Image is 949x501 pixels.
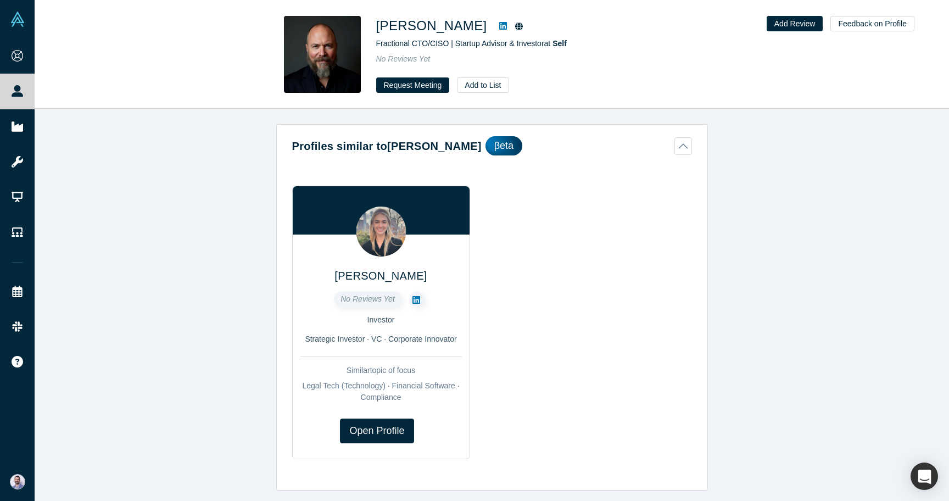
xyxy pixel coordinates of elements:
[767,16,823,31] button: Add Review
[376,16,487,36] h1: [PERSON_NAME]
[376,77,450,93] button: Request Meeting
[300,365,462,376] div: Similar topic of focus
[356,207,406,257] img: Marissa Baker's Profile Image
[302,381,459,402] span: Legal Tech (Technology) · Financial Software · Compliance
[552,39,567,48] a: Self
[292,138,482,154] h2: Profiles similar to [PERSON_NAME]
[457,77,509,93] button: Add to List
[334,270,427,282] a: [PERSON_NAME]
[485,136,522,155] div: βeta
[284,16,361,93] img: Carson Sweet's Profile Image
[292,136,692,155] button: Profiles similar to[PERSON_NAME]βeta
[830,16,914,31] button: Feedback on Profile
[300,333,462,345] div: Strategic Investor · VC · Corporate Innovator
[340,294,395,303] span: No Reviews Yet
[340,419,414,443] a: Open Profile
[376,39,567,48] span: Fractional CTO/CISO | Startup Advisor & Investor at
[10,12,25,27] img: Alchemist Vault Logo
[376,54,431,63] span: No Reviews Yet
[367,315,395,324] span: Investor
[10,474,25,489] img: Sam Jadali's Account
